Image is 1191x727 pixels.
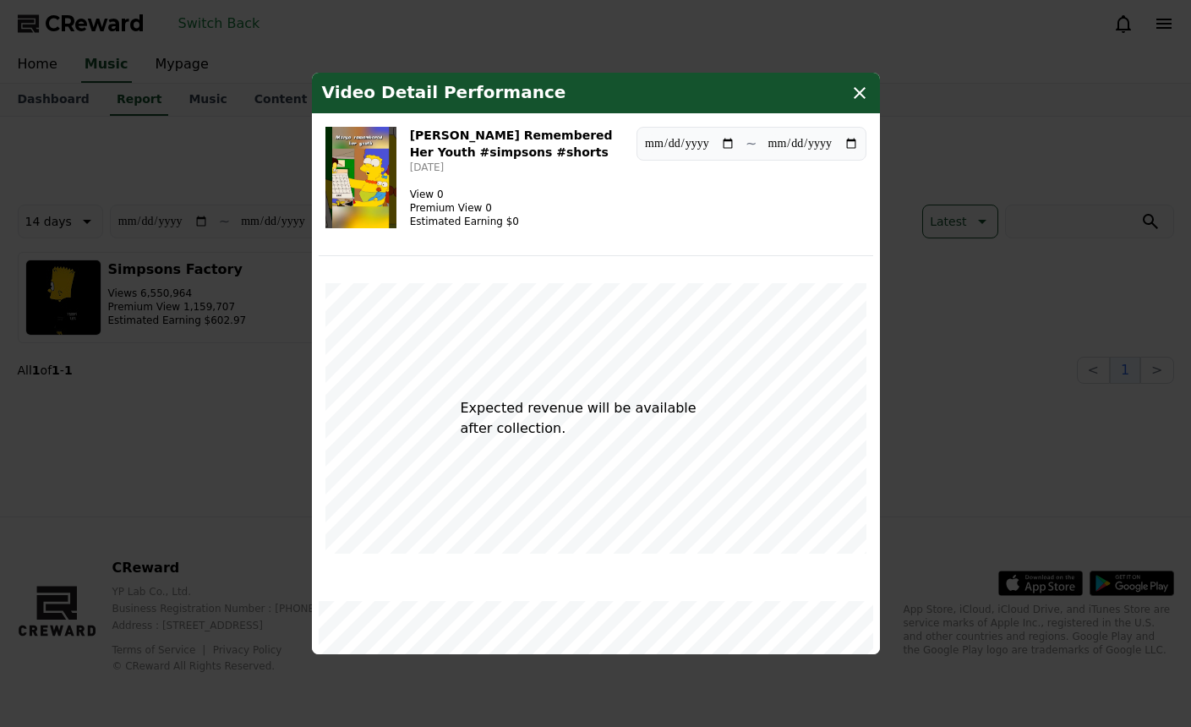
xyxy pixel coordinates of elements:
[410,127,623,161] h3: [PERSON_NAME] Remembered Her Youth #simpsons #shorts
[325,127,396,228] img: Marge Remembered Her Youth #simpsons #shorts
[410,188,519,201] p: View 0
[322,83,566,103] h4: Video Detail Performance
[461,398,731,439] p: Expected revenue will be available after collection.
[312,73,880,654] div: modal
[410,161,623,174] p: [DATE]
[410,215,519,228] p: Estimated Earning $0
[410,201,519,215] p: Premium View 0
[746,134,757,154] p: ~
